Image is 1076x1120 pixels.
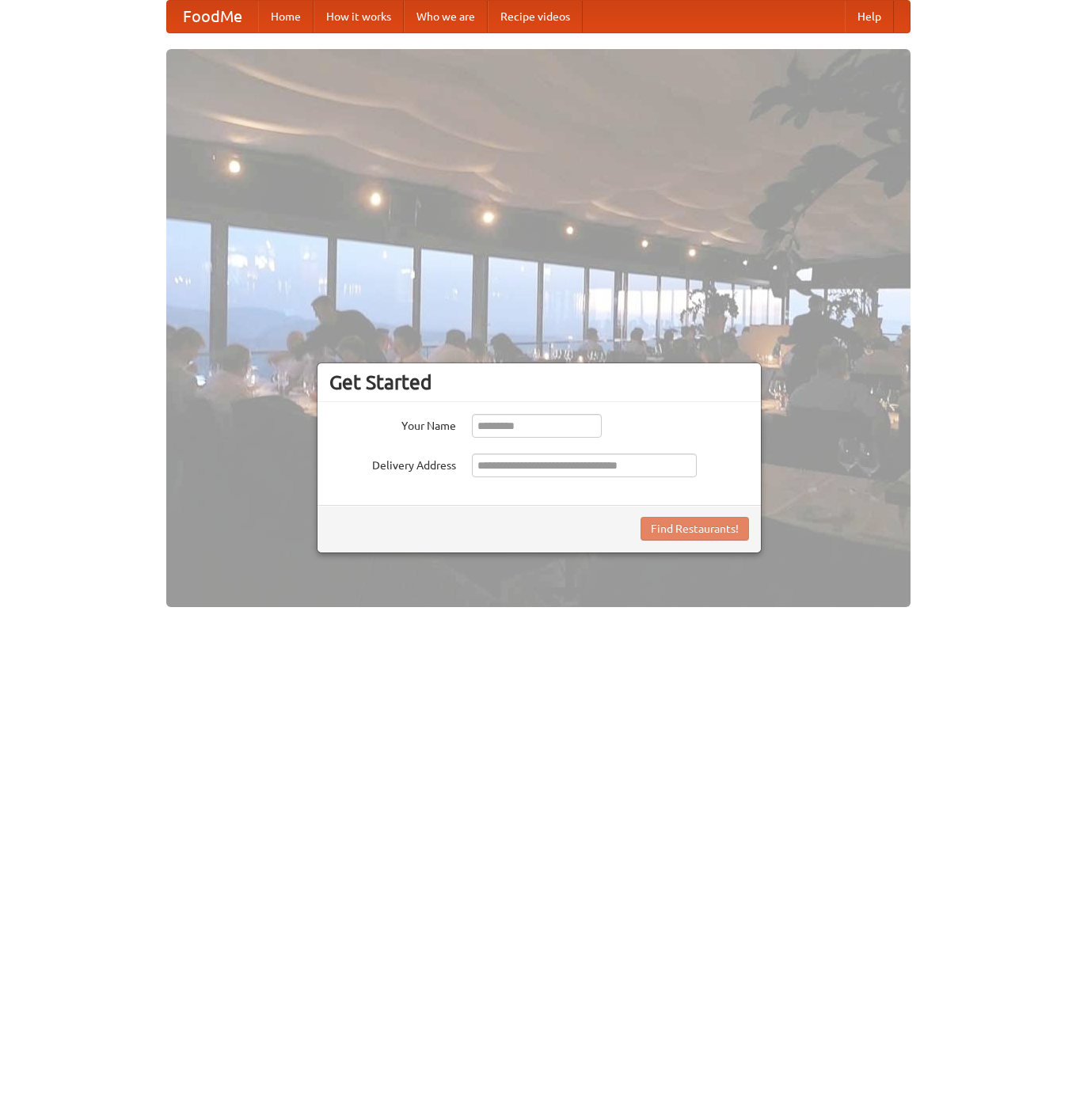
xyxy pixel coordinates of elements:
[329,414,456,434] label: Your Name
[404,1,488,32] a: Who we are
[329,370,749,394] h3: Get Started
[258,1,314,32] a: Home
[488,1,583,32] a: Recipe videos
[641,517,749,541] button: Find Restaurants!
[329,454,456,473] label: Delivery Address
[167,1,258,32] a: FoodMe
[314,1,404,32] a: How it works
[845,1,894,32] a: Help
